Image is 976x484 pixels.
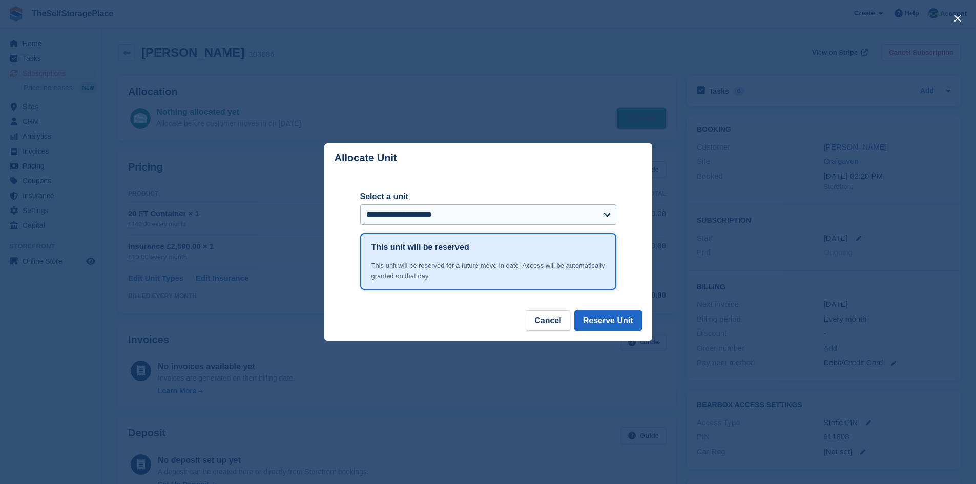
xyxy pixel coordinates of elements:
div: This unit will be reserved for a future move-in date. Access will be automatically granted on tha... [371,261,605,281]
p: Allocate Unit [335,152,397,164]
label: Select a unit [360,191,616,203]
h1: This unit will be reserved [371,241,469,254]
button: Reserve Unit [574,310,642,331]
button: Cancel [526,310,570,331]
button: close [949,10,966,27]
